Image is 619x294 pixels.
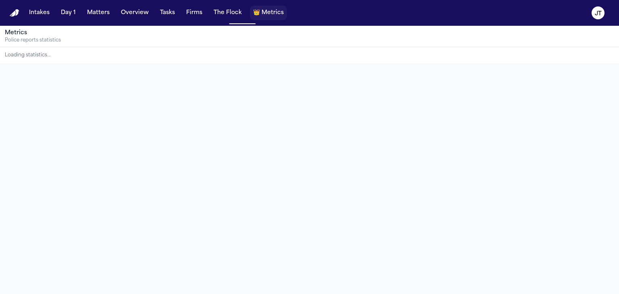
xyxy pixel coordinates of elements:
button: Firms [183,6,206,20]
a: Home [10,9,19,17]
p: Police reports statistics [5,37,614,43]
button: Intakes [26,6,53,20]
button: Overview [118,6,152,20]
button: Tasks [157,6,178,20]
button: Matters [84,6,113,20]
img: Finch Logo [10,9,19,17]
button: The Flock [210,6,245,20]
button: Day 1 [58,6,79,20]
h1: Metrics [5,29,614,37]
button: crownMetrics [250,6,287,20]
